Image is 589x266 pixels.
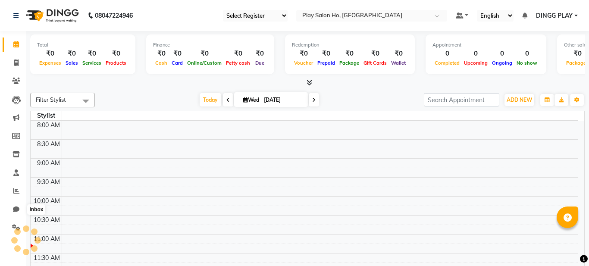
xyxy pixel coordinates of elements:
div: 9:30 AM [35,178,62,187]
div: 0 [514,49,539,59]
span: Expenses [37,60,63,66]
div: ₹0 [361,49,389,59]
div: ₹0 [37,49,63,59]
div: 0 [432,49,462,59]
span: Completed [432,60,462,66]
span: Petty cash [224,60,252,66]
div: ₹0 [224,49,252,59]
div: 10:00 AM [32,197,62,206]
span: Cash [153,60,169,66]
span: Filter Stylist [36,96,66,103]
span: Prepaid [315,60,337,66]
span: Sales [63,60,80,66]
span: ADD NEW [507,97,532,103]
span: Services [80,60,103,66]
div: Total [37,41,128,49]
span: Wallet [389,60,408,66]
div: ₹0 [153,49,169,59]
div: Finance [153,41,267,49]
span: Ongoing [490,60,514,66]
span: Due [253,60,266,66]
span: Today [200,93,221,106]
div: 8:00 AM [35,121,62,130]
div: ₹0 [103,49,128,59]
div: ₹0 [389,49,408,59]
button: ADD NEW [504,94,534,106]
div: Redemption [292,41,408,49]
span: Wed [241,97,261,103]
div: ₹0 [63,49,80,59]
div: ₹0 [252,49,267,59]
div: 0 [462,49,490,59]
div: ₹0 [185,49,224,59]
span: Products [103,60,128,66]
img: logo [22,3,81,28]
span: Online/Custom [185,60,224,66]
span: DINGG PLAY [536,11,573,20]
div: Appointment [432,41,539,49]
div: 0 [490,49,514,59]
div: 9:00 AM [35,159,62,168]
span: Gift Cards [361,60,389,66]
div: 11:00 AM [32,235,62,244]
div: ₹0 [337,49,361,59]
input: Search Appointment [424,93,499,106]
span: Card [169,60,185,66]
input: 2025-09-03 [261,94,304,106]
div: ₹0 [315,49,337,59]
div: 11:30 AM [32,253,62,263]
div: ₹0 [169,49,185,59]
div: Inbox [27,204,45,215]
div: ₹0 [292,49,315,59]
div: 8:30 AM [35,140,62,149]
div: ₹0 [80,49,103,59]
div: 10:30 AM [32,216,62,225]
span: Voucher [292,60,315,66]
b: 08047224946 [95,3,133,28]
span: Package [337,60,361,66]
div: Stylist [31,111,62,120]
span: Upcoming [462,60,490,66]
span: No show [514,60,539,66]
